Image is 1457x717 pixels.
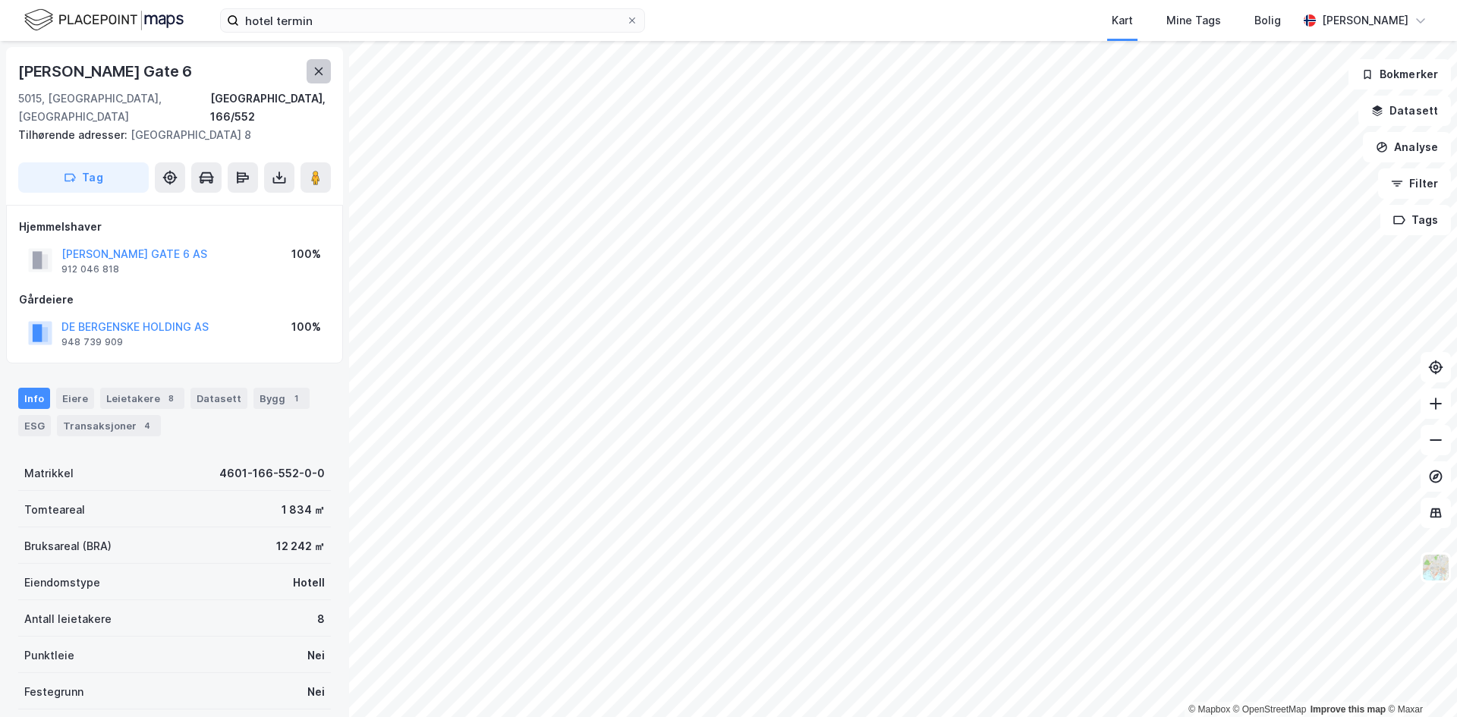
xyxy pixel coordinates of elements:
[1322,11,1408,30] div: [PERSON_NAME]
[163,391,178,406] div: 8
[57,415,161,436] div: Transaksjoner
[219,464,325,483] div: 4601-166-552-0-0
[291,245,321,263] div: 100%
[1348,59,1451,90] button: Bokmerker
[293,574,325,592] div: Hotell
[1381,644,1457,717] iframe: Chat Widget
[61,336,123,348] div: 948 739 909
[1166,11,1221,30] div: Mine Tags
[24,7,184,33] img: logo.f888ab2527a4732fd821a326f86c7f29.svg
[24,537,112,555] div: Bruksareal (BRA)
[19,291,330,309] div: Gårdeiere
[307,683,325,701] div: Nei
[282,501,325,519] div: 1 834 ㎡
[1421,553,1450,582] img: Z
[276,537,325,555] div: 12 242 ㎡
[24,610,112,628] div: Antall leietakere
[1363,132,1451,162] button: Analyse
[24,501,85,519] div: Tomteareal
[1380,205,1451,235] button: Tags
[239,9,626,32] input: Søk på adresse, matrikkel, gårdeiere, leietakere eller personer
[18,128,131,141] span: Tilhørende adresser:
[288,391,304,406] div: 1
[18,388,50,409] div: Info
[1188,704,1230,715] a: Mapbox
[56,388,94,409] div: Eiere
[18,59,195,83] div: [PERSON_NAME] Gate 6
[18,90,210,126] div: 5015, [GEOGRAPHIC_DATA], [GEOGRAPHIC_DATA]
[24,646,74,665] div: Punktleie
[100,388,184,409] div: Leietakere
[253,388,310,409] div: Bygg
[19,218,330,236] div: Hjemmelshaver
[210,90,331,126] div: [GEOGRAPHIC_DATA], 166/552
[18,415,51,436] div: ESG
[18,162,149,193] button: Tag
[317,610,325,628] div: 8
[1358,96,1451,126] button: Datasett
[24,683,83,701] div: Festegrunn
[140,418,155,433] div: 4
[190,388,247,409] div: Datasett
[1254,11,1281,30] div: Bolig
[18,126,319,144] div: [GEOGRAPHIC_DATA] 8
[1311,704,1386,715] a: Improve this map
[1112,11,1133,30] div: Kart
[1233,704,1307,715] a: OpenStreetMap
[1381,644,1457,717] div: Kontrollprogram for chat
[307,646,325,665] div: Nei
[1378,168,1451,199] button: Filter
[61,263,119,275] div: 912 046 818
[24,464,74,483] div: Matrikkel
[24,574,100,592] div: Eiendomstype
[291,318,321,336] div: 100%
